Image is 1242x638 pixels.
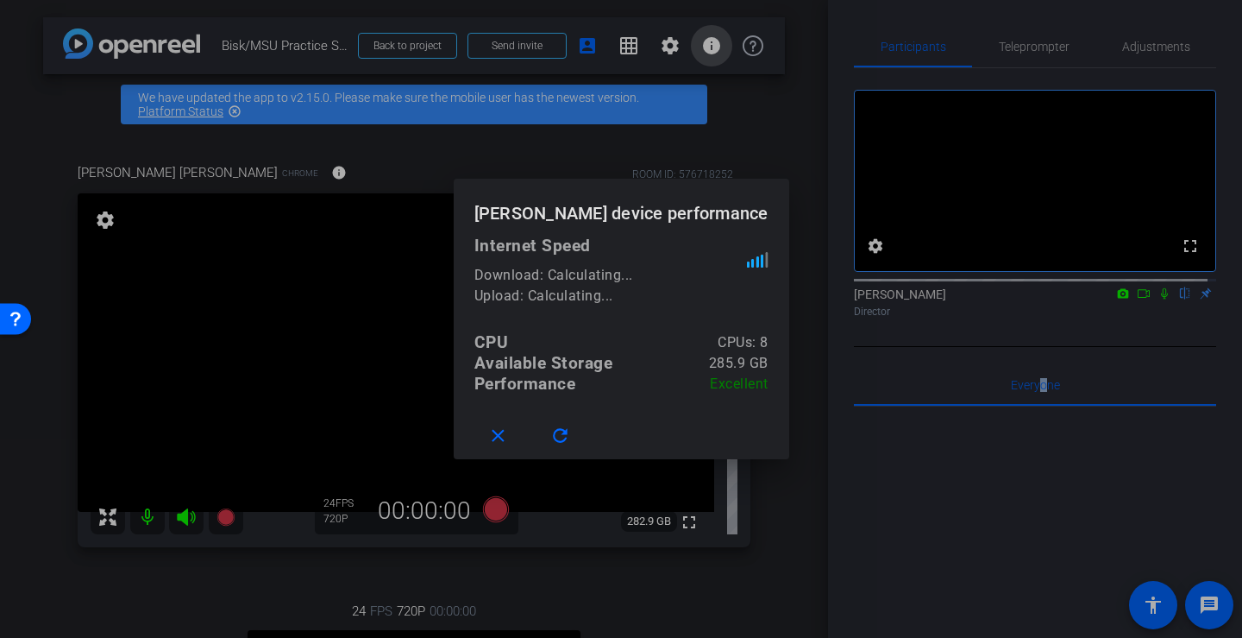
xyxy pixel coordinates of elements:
div: Available Storage [474,353,613,374]
div: Download: Calculating... [474,265,747,286]
div: Upload: Calculating... [474,286,747,306]
mat-icon: refresh [549,426,571,447]
div: 285.9 GB [709,353,768,374]
div: Internet Speed [474,236,768,256]
div: CPU [474,332,509,353]
div: CPUs: 8 [718,332,768,353]
div: Excellent [710,374,768,395]
div: Performance [474,374,576,395]
mat-icon: close [487,426,509,447]
h1: [PERSON_NAME] device performance [454,179,789,235]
